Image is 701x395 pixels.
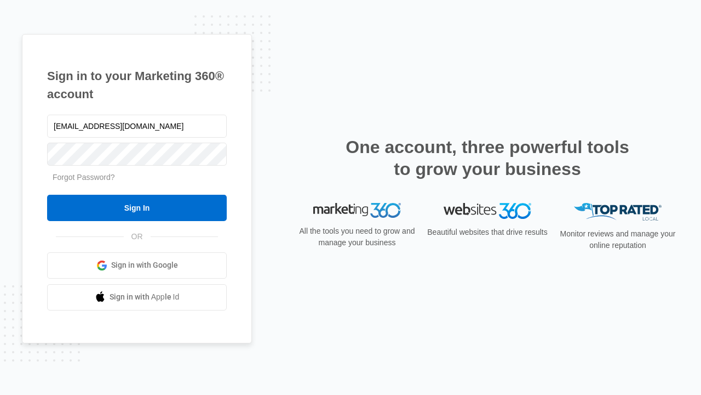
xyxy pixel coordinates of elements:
[47,284,227,311] a: Sign in with Apple Id
[53,173,115,182] a: Forgot Password?
[296,225,418,249] p: All the tools you need to grow and manage your business
[313,203,401,218] img: Marketing 360
[47,67,227,103] h1: Sign in to your Marketing 360® account
[47,115,227,138] input: Email
[47,252,227,279] a: Sign in with Google
[426,227,549,238] p: Beautiful websites that drive results
[110,291,180,303] span: Sign in with Apple Id
[124,231,151,242] span: OR
[444,203,531,219] img: Websites 360
[556,228,679,251] p: Monitor reviews and manage your online reputation
[574,203,662,221] img: Top Rated Local
[342,136,633,180] h2: One account, three powerful tools to grow your business
[47,195,227,221] input: Sign In
[111,259,178,271] span: Sign in with Google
